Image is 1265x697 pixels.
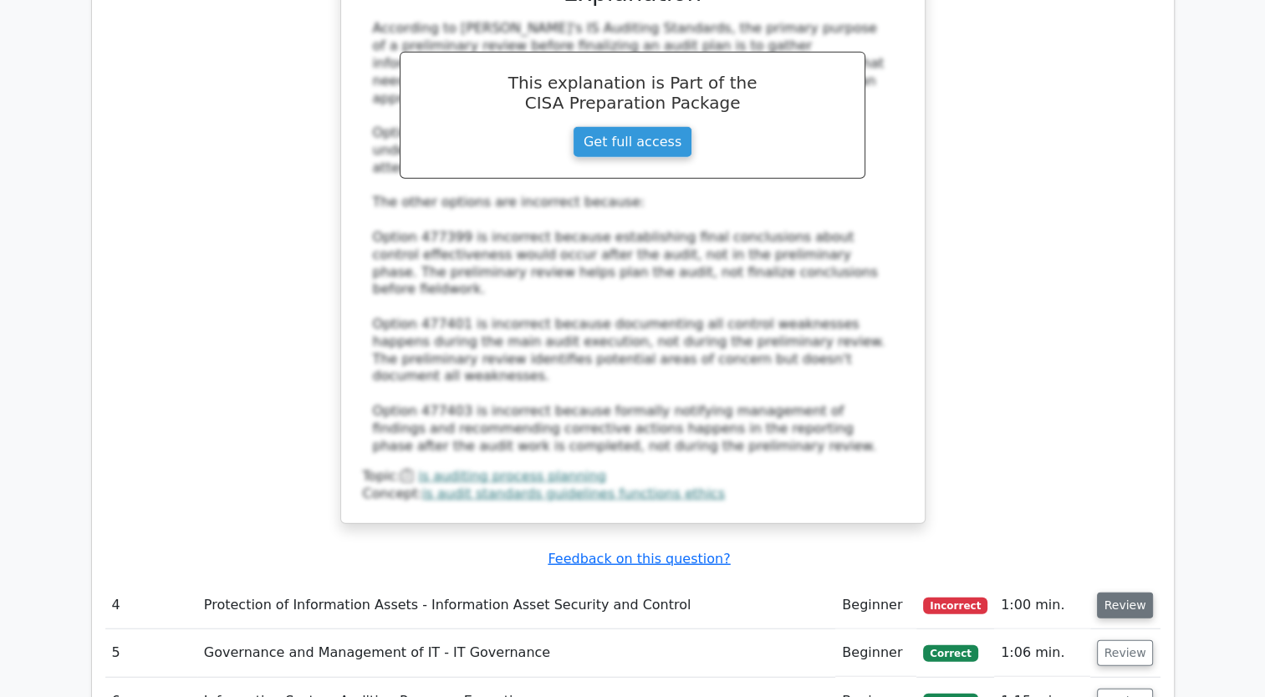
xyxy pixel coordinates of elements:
[1097,593,1154,618] button: Review
[105,629,197,677] td: 5
[835,629,916,677] td: Beginner
[548,551,730,567] a: Feedback on this question?
[197,629,835,677] td: Governance and Management of IT - IT Governance
[105,582,197,629] td: 4
[573,126,692,158] a: Get full access
[923,598,987,614] span: Incorrect
[363,486,903,503] div: Concept:
[994,582,1089,629] td: 1:00 min.
[923,645,977,662] span: Correct
[373,20,893,455] div: According to [PERSON_NAME]'s IS Auditing Standards, the primary purpose of a preliminary review b...
[1097,640,1154,666] button: Review
[994,629,1089,677] td: 1:06 min.
[197,582,835,629] td: Protection of Information Assets - Information Asset Security and Control
[418,468,606,484] a: is auditing process planning
[422,486,725,501] a: is audit standards guidelines functions ethics
[363,468,903,486] div: Topic:
[835,582,916,629] td: Beginner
